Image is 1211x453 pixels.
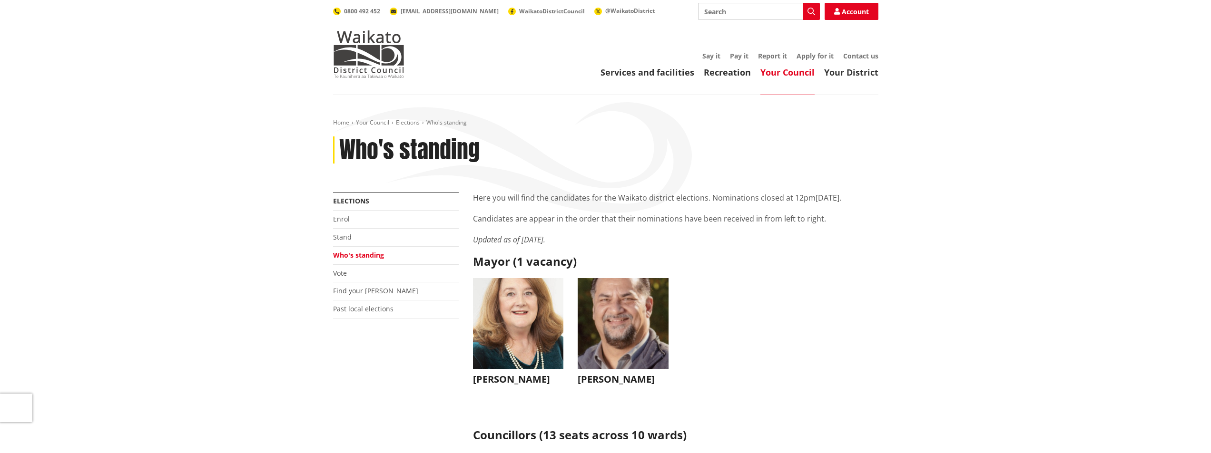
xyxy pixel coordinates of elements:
a: Home [333,118,349,126]
a: Services and facilities [601,67,694,78]
h1: Who's standing [339,136,480,164]
a: Your Council [760,67,815,78]
a: [EMAIL_ADDRESS][DOMAIN_NAME] [390,7,499,15]
p: Here you will find the candidates for the Waikato district elections. Nominations closed at 12pm[... [473,192,878,203]
a: Pay it [730,51,748,60]
a: 0800 492 452 [333,7,380,15]
img: WO-M__CHURCH_J__UwGuY [473,278,564,369]
a: Account [825,3,878,20]
a: Elections [396,118,420,126]
span: WaikatoDistrictCouncil [519,7,585,15]
p: Candidates are appear in the order that their nominations have been received in from left to right. [473,213,878,224]
img: WO-M__BECH_A__EWN4j [578,278,669,369]
strong: Mayor (1 vacancy) [473,253,577,269]
em: Updated as of [DATE]. [473,234,545,245]
a: Find your [PERSON_NAME] [333,286,418,295]
a: Who's standing [333,251,384,260]
a: Your Council [356,118,389,126]
h3: [PERSON_NAME] [473,374,564,385]
strong: Councillors (13 seats across 10 wards) [473,427,687,443]
span: 0800 492 452 [344,7,380,15]
button: [PERSON_NAME] [473,278,564,390]
span: [EMAIL_ADDRESS][DOMAIN_NAME] [401,7,499,15]
h3: [PERSON_NAME] [578,374,669,385]
button: [PERSON_NAME] [578,278,669,390]
a: Your District [824,67,878,78]
a: Vote [333,269,347,278]
a: Say it [702,51,720,60]
img: Waikato District Council - Te Kaunihera aa Takiwaa o Waikato [333,30,404,78]
a: Recreation [704,67,751,78]
a: Stand [333,232,352,241]
nav: breadcrumb [333,119,878,127]
a: Contact us [843,51,878,60]
a: WaikatoDistrictCouncil [508,7,585,15]
a: Enrol [333,214,350,223]
input: Search input [698,3,820,20]
a: Elections [333,196,369,205]
a: @WaikatoDistrict [594,7,655,15]
span: @WaikatoDistrict [605,7,655,15]
a: Report it [758,51,787,60]
span: Who's standing [426,118,467,126]
a: Apply for it [797,51,834,60]
a: Past local elections [333,304,394,313]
